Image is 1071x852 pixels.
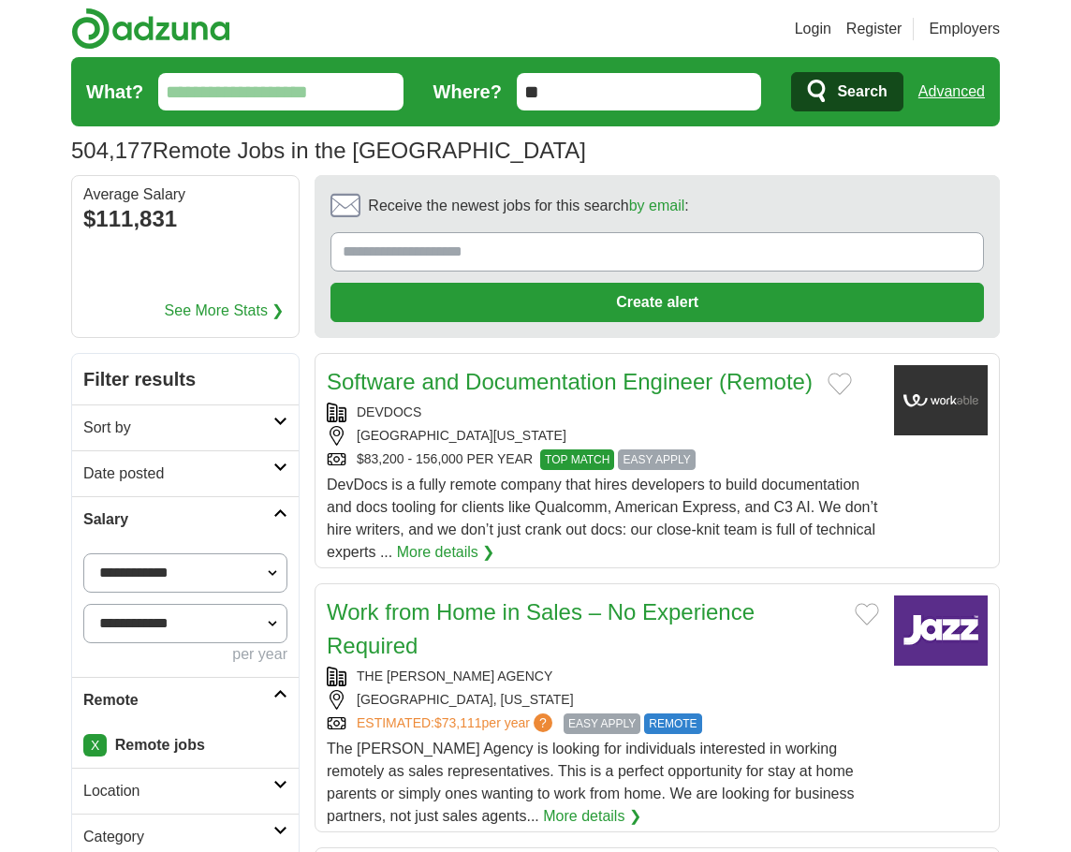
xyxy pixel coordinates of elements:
[368,195,688,217] span: Receive the newest jobs for this search :
[534,713,552,732] span: ?
[327,690,879,710] div: [GEOGRAPHIC_DATA], [US_STATE]
[72,354,299,404] h2: Filter results
[83,643,287,666] div: per year
[71,7,230,50] img: Adzuna logo
[846,18,902,40] a: Register
[644,713,701,734] span: REMOTE
[327,403,879,422] div: DEVDOCS
[71,138,586,163] h1: Remote Jobs in the [GEOGRAPHIC_DATA]
[86,78,143,106] label: What?
[72,496,299,542] a: Salary
[828,373,852,395] button: Add to favorite jobs
[72,677,299,723] a: Remote
[83,202,287,236] div: $111,831
[564,713,640,734] span: EASY APPLY
[543,805,641,828] a: More details ❯
[327,369,813,394] a: Software and Documentation Engineer (Remote)
[397,541,495,564] a: More details ❯
[795,18,831,40] a: Login
[83,417,273,439] h2: Sort by
[72,768,299,814] a: Location
[115,737,205,753] strong: Remote jobs
[83,187,287,202] div: Average Salary
[327,741,855,824] span: The [PERSON_NAME] Agency is looking for individuals interested in working remotely as sales repre...
[855,603,879,625] button: Add to favorite jobs
[327,449,879,470] div: $83,200 - 156,000 PER YEAR
[929,18,1000,40] a: Employers
[330,283,984,322] button: Create alert
[83,826,273,848] h2: Category
[327,667,879,686] div: THE [PERSON_NAME] AGENCY
[72,450,299,496] a: Date posted
[618,449,695,470] span: EASY APPLY
[83,689,273,712] h2: Remote
[71,134,153,168] span: 504,177
[540,449,614,470] span: TOP MATCH
[83,780,273,802] h2: Location
[165,300,285,322] a: See More Stats ❯
[434,715,482,730] span: $73,111
[72,404,299,450] a: Sort by
[791,72,902,111] button: Search
[83,734,107,757] a: X
[83,508,273,531] h2: Salary
[894,595,988,666] img: Company logo
[894,365,988,435] img: Company logo
[629,198,685,213] a: by email
[433,78,502,106] label: Where?
[83,463,273,485] h2: Date posted
[327,426,879,446] div: [GEOGRAPHIC_DATA][US_STATE]
[837,73,887,110] span: Search
[327,599,755,658] a: Work from Home in Sales – No Experience Required
[918,73,985,110] a: Advanced
[327,477,877,560] span: DevDocs is a fully remote company that hires developers to build documentation and docs tooling f...
[357,713,556,734] a: ESTIMATED:$73,111per year?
